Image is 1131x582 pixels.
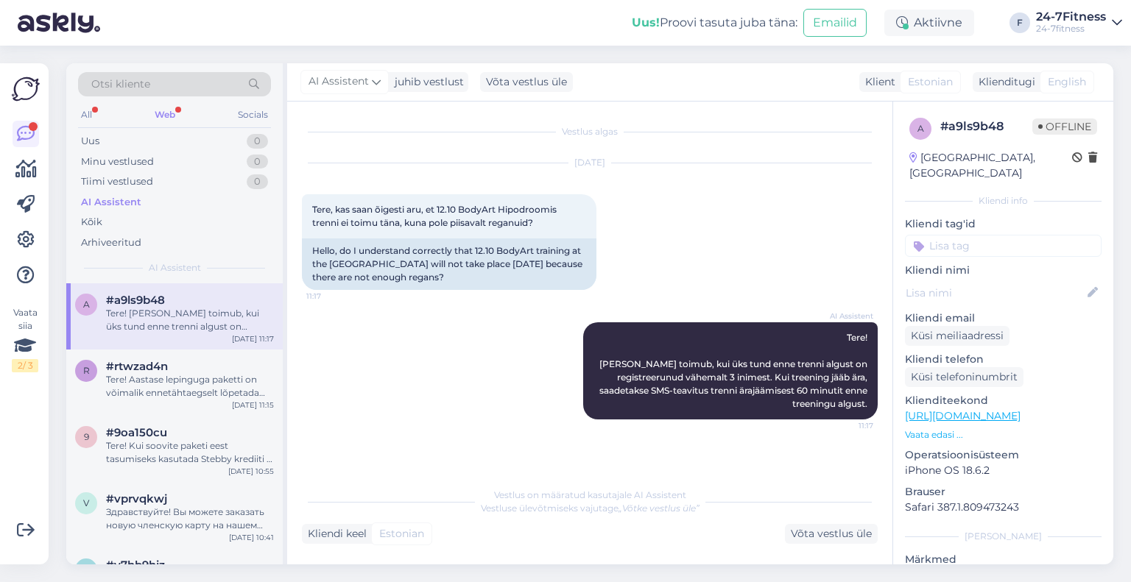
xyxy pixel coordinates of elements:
span: Vestlus on määratud kasutajale AI Assistent [494,489,686,500]
img: Askly Logo [12,75,40,103]
p: Kliendi telefon [905,352,1102,367]
span: English [1048,74,1086,90]
div: AI Assistent [81,195,141,210]
div: 24-7Fitness [1036,11,1106,23]
div: Vestlus algas [302,125,878,138]
div: 0 [247,174,268,189]
div: Здравствуйте! Вы можете заказать новую членскую карту на нашем сайте. Пожалуйста, войдите в систе... [106,505,274,532]
span: 11:17 [818,420,873,431]
p: Safari 387.1.809473243 [905,500,1102,515]
span: AI Assistent [309,74,369,90]
div: Tere! Aastase lepinguga paketti on võimalik ennetähtaegselt lõpetada vastavalt kliendilepingu pun... [106,373,274,400]
span: Otsi kliente [91,77,150,92]
span: Estonian [379,526,424,542]
div: Küsi meiliaadressi [905,326,1010,346]
div: Socials [235,105,271,124]
div: 0 [247,134,268,149]
div: Kõik [81,215,102,230]
div: Tiimi vestlused [81,174,153,189]
input: Lisa tag [905,235,1102,257]
div: [PERSON_NAME] [905,530,1102,543]
span: Vestluse ülevõtmiseks vajutage [481,503,700,514]
div: [DATE] 11:17 [232,333,274,344]
div: 2 / 3 [12,359,38,372]
div: Arhiveeritud [81,235,141,250]
span: 9 [84,431,89,442]
p: Klienditeekond [905,393,1102,408]
div: [DATE] 10:55 [228,466,274,477]
p: Brauser [905,484,1102,500]
span: Estonian [908,74,953,90]
span: a [917,123,924,134]
span: #a9ls9b48 [106,294,165,307]
a: [URL][DOMAIN_NAME] [905,409,1021,422]
div: F [1010,13,1030,33]
div: Web [152,105,178,124]
span: AI Assistent [149,261,201,274]
div: Uus [81,134,99,149]
div: [GEOGRAPHIC_DATA], [GEOGRAPHIC_DATA] [909,150,1072,181]
span: #vprvqkwj [106,492,167,505]
div: [DATE] 10:41 [229,532,274,543]
div: Tere! Kui soovite paketi eest tasumiseks kasutada Stebby krediiti ja saate veateate "Viga suhtlus... [106,439,274,466]
div: juhib vestlust [389,74,464,90]
p: Kliendi nimi [905,263,1102,278]
span: 11:17 [306,291,362,302]
div: Vaata siia [12,306,38,372]
div: # a9ls9b48 [940,118,1032,135]
input: Lisa nimi [906,285,1085,301]
div: Minu vestlused [81,155,154,169]
div: 0 [247,155,268,169]
div: [DATE] 11:15 [232,400,274,411]
div: 24-7fitness [1036,23,1106,35]
span: Offline [1032,118,1097,135]
div: Tere! [PERSON_NAME] toimub, kui üks tund enne trenni algust on registreerunud vähemalt 3 inimest.... [106,307,274,333]
span: #9oa150cu [106,426,167,439]
span: v [83,564,89,575]
span: a [83,299,90,310]
i: „Võtke vestlus üle” [619,503,700,514]
span: #v7hb9hiz [106,558,165,572]
div: Aktiivne [884,10,974,36]
span: AI Assistent [818,310,873,322]
span: r [83,365,90,376]
p: Vaata edasi ... [905,428,1102,441]
p: iPhone OS 18.6.2 [905,463,1102,478]
div: Klient [859,74,895,90]
p: Operatsioonisüsteem [905,447,1102,463]
div: Võta vestlus üle [785,524,878,544]
button: Emailid [803,9,867,37]
div: Hello, do I understand correctly that 12.10 BodyArt training at the [GEOGRAPHIC_DATA] will not ta... [302,238,596,290]
span: Tere, kas saan õigesti aru, et 12.10 BodyArt Hipodroomis trenni ei toimu täna, kuna pole piisaval... [312,204,561,228]
div: Kliendi keel [302,526,367,542]
p: Märkmed [905,552,1102,567]
span: v [83,497,89,508]
b: Uus! [632,15,660,29]
a: 24-7Fitness24-7fitness [1036,11,1122,35]
div: [DATE] [302,156,878,169]
span: #rtwzad4n [106,360,168,373]
div: Küsi telefoninumbrit [905,367,1023,387]
div: Võta vestlus üle [480,72,573,92]
div: Proovi tasuta juba täna: [632,14,797,32]
p: Kliendi email [905,310,1102,326]
p: Kliendi tag'id [905,216,1102,232]
div: Klienditugi [973,74,1035,90]
div: All [78,105,95,124]
div: Kliendi info [905,194,1102,207]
